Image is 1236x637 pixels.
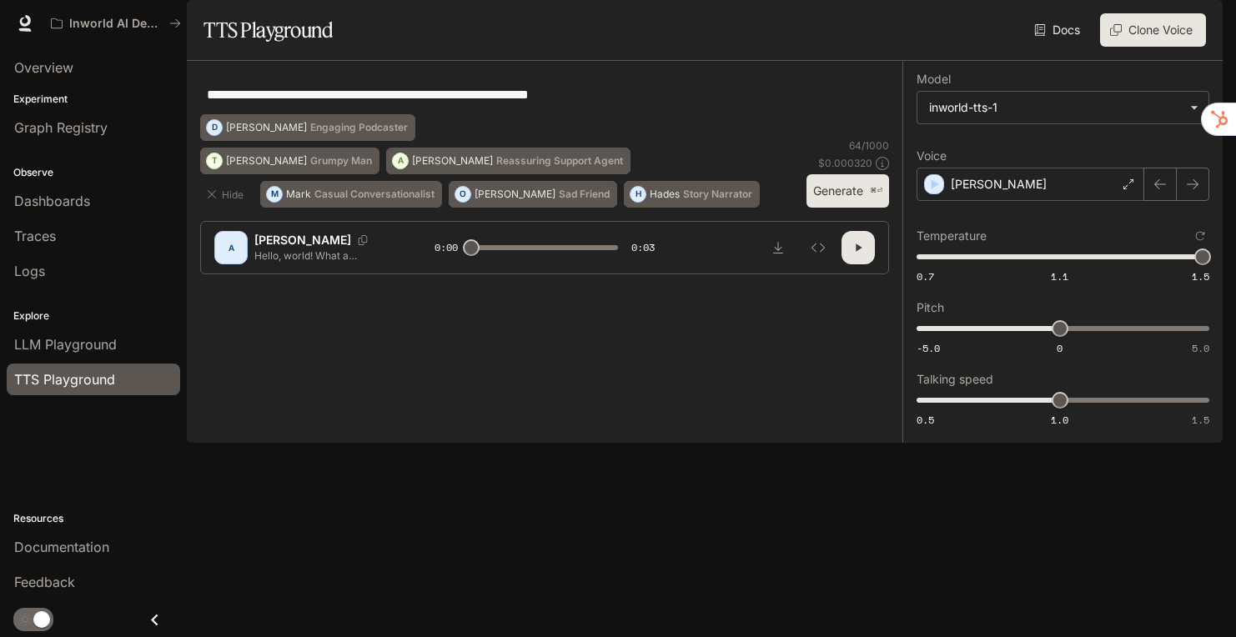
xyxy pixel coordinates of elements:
[917,413,934,427] span: 0.5
[412,156,493,166] p: [PERSON_NAME]
[200,148,379,174] button: T[PERSON_NAME]Grumpy Man
[207,148,222,174] div: T
[226,156,307,166] p: [PERSON_NAME]
[1051,413,1068,427] span: 1.0
[870,186,882,196] p: ⌘⏎
[310,123,408,133] p: Engaging Podcaster
[1031,13,1087,47] a: Docs
[650,189,680,199] p: Hades
[449,181,617,208] button: O[PERSON_NAME]Sad Friend
[818,156,872,170] p: $ 0.000320
[1100,13,1206,47] button: Clone Voice
[435,239,458,256] span: 0:00
[624,181,760,208] button: HHadesStory Narrator
[1051,269,1068,283] span: 1.1
[43,7,188,40] button: All workspaces
[254,248,394,263] p: Hello, world! What a wonderful day to be a text-to-speech model!
[917,92,1208,123] div: inworld-tts-1
[260,181,442,208] button: MMarkCasual Conversationalist
[200,181,254,208] button: Hide
[69,17,163,31] p: Inworld AI Demos
[917,269,934,283] span: 0.7
[631,239,655,256] span: 0:03
[559,189,610,199] p: Sad Friend
[761,231,795,264] button: Download audio
[849,138,889,153] p: 64 / 1000
[351,235,374,245] button: Copy Voice ID
[496,156,623,166] p: Reassuring Support Agent
[917,230,987,242] p: Temperature
[929,99,1182,116] div: inworld-tts-1
[310,156,372,166] p: Grumpy Man
[917,150,947,162] p: Voice
[917,374,993,385] p: Talking speed
[917,341,940,355] span: -5.0
[267,181,282,208] div: M
[1192,269,1209,283] span: 1.5
[286,189,311,199] p: Mark
[218,234,244,261] div: A
[631,181,646,208] div: H
[393,148,408,174] div: A
[475,189,555,199] p: [PERSON_NAME]
[386,148,631,174] button: A[PERSON_NAME]Reassuring Support Agent
[203,13,333,47] h1: TTS Playground
[806,174,889,208] button: Generate⌘⏎
[1192,413,1209,427] span: 1.5
[683,189,752,199] p: Story Narrator
[455,181,470,208] div: O
[801,231,835,264] button: Inspect
[917,73,951,85] p: Model
[1192,341,1209,355] span: 5.0
[1057,341,1063,355] span: 0
[226,123,307,133] p: [PERSON_NAME]
[207,114,222,141] div: D
[314,189,435,199] p: Casual Conversationalist
[254,232,351,248] p: [PERSON_NAME]
[917,302,944,313] p: Pitch
[1191,227,1209,245] button: Reset to default
[200,114,415,141] button: D[PERSON_NAME]Engaging Podcaster
[951,176,1047,193] p: [PERSON_NAME]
